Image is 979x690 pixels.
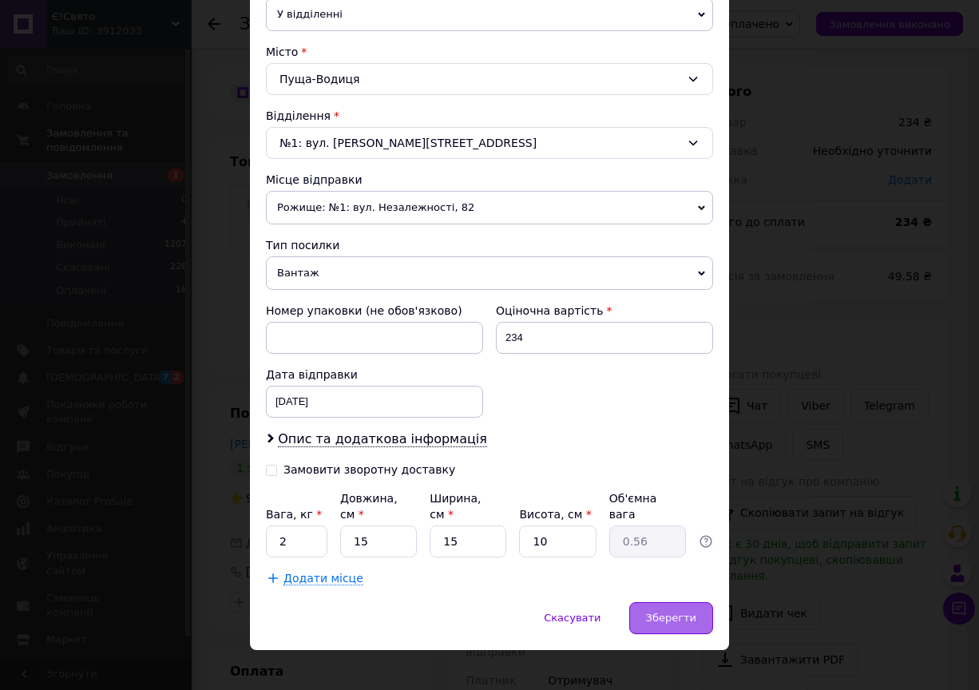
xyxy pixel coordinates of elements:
span: Зберегти [646,612,696,624]
span: Тип посилки [266,239,339,252]
label: Ширина, см [430,492,481,521]
label: Довжина, см [340,492,398,521]
span: Місце відправки [266,173,363,186]
div: Відділення [266,108,713,124]
div: Замовити зворотну доставку [283,463,455,477]
div: №1: вул. [PERSON_NAME][STREET_ADDRESS] [266,127,713,159]
div: Місто [266,44,713,60]
div: Оціночна вартість [496,303,713,319]
div: Номер упаковки (не обов'язково) [266,303,483,319]
div: Пуща-Водиця [266,63,713,95]
span: Скасувати [544,612,600,624]
span: Рожище: №1: вул. Незалежності, 82 [266,191,713,224]
div: Об'ємна вага [609,490,686,522]
span: Вантаж [266,256,713,290]
div: Дата відправки [266,367,483,383]
span: Додати місце [283,572,363,585]
label: Вага, кг [266,508,322,521]
label: Висота, см [519,508,591,521]
span: Опис та додаткова інформація [278,431,487,447]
